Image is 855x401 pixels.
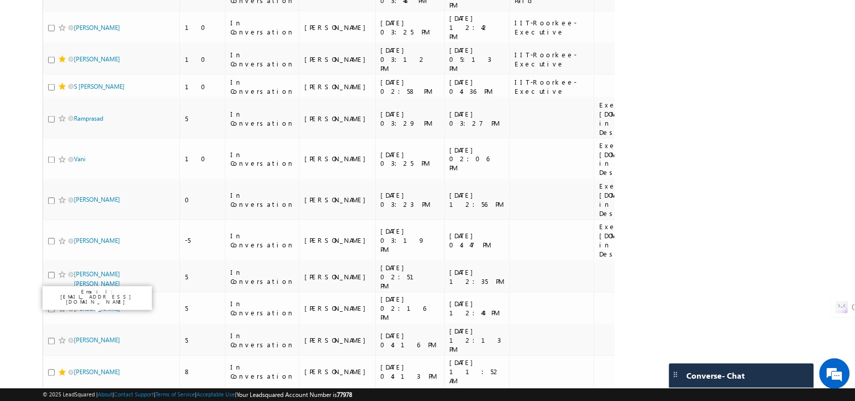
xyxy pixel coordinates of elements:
div: 10 [185,82,220,91]
div: In Conversation [230,18,294,37]
div: [DATE] 03:12 PM [381,46,440,73]
div: In Conversation [230,191,294,209]
div: Executive [DOMAIN_NAME] in VLSI Design [599,100,661,137]
div: 10 [185,155,220,164]
a: Contact Support [114,391,154,397]
div: [DATE] 03:23 PM [381,191,440,209]
div: In Conversation [230,363,294,381]
img: carter-drag [672,371,680,379]
div: [PERSON_NAME] [304,23,371,32]
div: In Conversation [230,332,294,350]
a: [PERSON_NAME] [74,24,120,31]
div: [PERSON_NAME] [304,236,371,245]
div: In Conversation [230,110,294,128]
div: In Conversation [230,268,294,286]
div: [DATE] 02:51 PM [381,264,440,291]
em: Start Chat [138,312,184,326]
a: [PERSON_NAME] [74,196,120,204]
div: [PERSON_NAME] [304,304,371,313]
span: © 2025 LeadSquared | | | | | [43,390,352,399]
div: 5 [185,273,220,282]
div: [DATE] 03:27 PM [450,110,505,128]
textarea: Type your message and hit 'Enter' [13,94,185,304]
div: [DATE] 12:42 PM [450,14,505,41]
div: [DATE] 12:13 PM [450,327,505,354]
div: Executive [DOMAIN_NAME] in VLSI Design [599,182,661,218]
a: Ramprasad [74,115,103,122]
a: Acceptable Use [197,391,235,397]
div: In Conversation [230,232,294,250]
div: [PERSON_NAME] [304,368,371,377]
div: [DATE] 02:06 PM [450,145,505,173]
a: Vani [74,156,86,163]
div: [PERSON_NAME] [304,55,371,64]
div: [PERSON_NAME] [304,336,371,345]
div: [PERSON_NAME] [304,82,371,91]
div: Chat with us now [53,53,170,66]
div: In Conversation [230,150,294,168]
div: IIT-Roorkee-Executive [515,50,589,68]
a: S [PERSON_NAME] [74,83,125,90]
div: Minimize live chat window [166,5,190,29]
div: 0 [185,196,220,205]
p: Email: [EMAIL_ADDRESS][DOMAIN_NAME] [47,289,148,305]
div: IIT-Roorkee-Executive [515,78,589,96]
div: [DATE] 12:56 PM [450,191,505,209]
div: Executive [DOMAIN_NAME] in VLSI Design [599,223,661,259]
a: [PERSON_NAME] [74,55,120,63]
div: [DATE] 03:25 PM [381,18,440,37]
div: In Conversation [230,50,294,68]
div: [PERSON_NAME] [304,273,371,282]
div: 5 [185,114,220,123]
div: [DATE] 03:29 PM [381,110,440,128]
div: [DATE] 05:13 PM [450,46,505,73]
a: Terms of Service [156,391,195,397]
a: [PERSON_NAME] [PERSON_NAME] [74,271,120,288]
div: 5 [185,304,220,313]
img: d_60004797649_company_0_60004797649 [17,53,43,66]
div: In Conversation [230,300,294,318]
a: [PERSON_NAME] [74,237,120,245]
div: IIT-Roorkee-Executive [515,18,589,37]
div: In Conversation [230,78,294,96]
div: -5 [185,236,220,245]
div: [DATE] 03:25 PM [381,150,440,168]
div: [DATE] 03:19 PM [381,227,440,254]
div: [DATE] 02:16 PM [381,295,440,322]
div: [DATE] 04:16 PM [381,332,440,350]
div: 5 [185,336,220,345]
a: [PERSON_NAME] [74,337,120,344]
span: Converse - Chat [687,371,745,380]
div: [PERSON_NAME] [304,155,371,164]
a: About [98,391,112,397]
span: Your Leadsquared Account Number is [237,391,352,398]
div: Executive [DOMAIN_NAME] in VLSI Design [599,141,661,177]
div: 10 [185,23,220,32]
span: 77978 [337,391,352,398]
div: [DATE] 02:58 PM [381,78,440,96]
div: [DATE] 04:47 PM [450,232,505,250]
div: 10 [185,55,220,64]
a: [PERSON_NAME] [74,369,120,376]
div: [PERSON_NAME] [304,114,371,123]
div: [DATE] 04:13 PM [381,363,440,381]
div: [DATE] 04:36 PM [450,78,505,96]
div: [DATE] 11:52 AM [450,358,505,386]
div: [DATE] 12:44 PM [450,300,505,318]
div: 8 [185,368,220,377]
div: [PERSON_NAME] [304,196,371,205]
div: [DATE] 12:35 PM [450,268,505,286]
